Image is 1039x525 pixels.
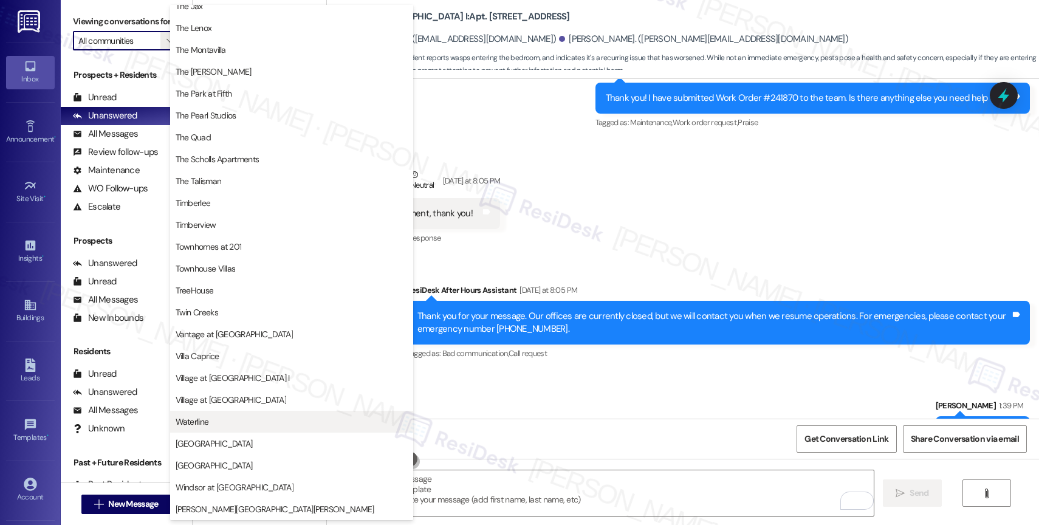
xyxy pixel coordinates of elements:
textarea: To enrich screen reader interactions, please activate Accessibility in Grammarly extension settings [341,470,874,516]
button: New Message [81,495,171,514]
span: [GEOGRAPHIC_DATA] [176,459,253,472]
div: [DATE] at 8:05 PM [440,174,501,187]
span: [GEOGRAPHIC_DATA] [176,437,253,450]
span: TreeHouse [176,284,214,297]
i:  [982,489,991,498]
div: Thank you! I have submitted Work Order #241870 to the team. Is there anything else you need help ... [606,92,1011,105]
span: The Scholls Apartments [176,153,259,165]
span: The Montavilla [176,44,226,56]
div: Unanswered [73,386,137,399]
div: Past + Future Residents [61,456,192,469]
a: Leads [6,355,55,388]
span: : The resident reports wasps entering the bedroom, and indicates it's a recurring issue that has ... [333,52,1039,78]
div: [PERSON_NAME]. ([PERSON_NAME][EMAIL_ADDRESS][DOMAIN_NAME]) [559,33,848,46]
span: Village at [GEOGRAPHIC_DATA] [176,394,286,406]
a: Templates • [6,414,55,447]
span: Twin Creeks [176,306,218,318]
span: Work order request , [673,117,738,128]
span: Villa Caprice [176,350,219,362]
a: Site Visit • [6,176,55,208]
i:  [166,36,173,46]
span: Vantage at [GEOGRAPHIC_DATA] [176,328,293,340]
div: [DATE] at 8:05 PM [516,284,577,297]
span: Call request [509,348,547,359]
div: Review follow-ups [73,146,158,159]
img: ResiDesk Logo [18,10,43,33]
div: WO Follow-ups [73,182,148,195]
b: Village at [GEOGRAPHIC_DATA] I: Apt. [STREET_ADDRESS] [333,10,570,23]
button: Send [883,479,942,507]
div: [PERSON_NAME] [345,168,501,198]
div: [PERSON_NAME]. ([EMAIL_ADDRESS][DOMAIN_NAME]) [333,33,557,46]
div: Tagged as: [345,229,501,247]
span: Timberview [176,219,216,231]
div: All Messages [73,404,138,417]
span: Townhomes at 201 [176,241,242,253]
span: [PERSON_NAME][GEOGRAPHIC_DATA][PERSON_NAME] [176,503,374,515]
div: ResiDesk After Hours Assistant [407,284,1030,301]
input: All communities [78,31,160,50]
a: Account [6,474,55,507]
span: Village at [GEOGRAPHIC_DATA] I [176,372,290,384]
span: The Talisman [176,175,222,187]
span: The [PERSON_NAME] [176,66,252,78]
div: Unread [73,275,117,288]
div: Past Residents [73,478,146,491]
div: Maintenance [73,164,140,177]
i:  [896,489,905,498]
div: All Messages [73,293,138,306]
span: Praise [738,117,758,128]
div: All Messages [73,128,138,140]
span: • [44,193,46,201]
div: Neutral [408,168,436,194]
div: Thank you for your message. Our offices are currently closed, but we will contact you when we res... [417,310,1010,336]
span: Bad communication , [442,348,509,359]
span: New Message [108,498,158,510]
span: • [54,133,56,142]
button: Share Conversation via email [903,425,1027,453]
div: [PERSON_NAME] [936,399,1030,416]
span: • [42,252,44,261]
span: Windsor at [GEOGRAPHIC_DATA] [176,481,293,493]
a: Buildings [6,295,55,328]
div: Unread [73,91,117,104]
div: Not at the moment, thank you! [355,207,473,220]
span: Timberlee [176,197,211,209]
div: Unknown [73,422,125,435]
button: Get Conversation Link [797,425,896,453]
div: Escalate [73,201,120,213]
div: Tagged as: [595,114,1030,131]
a: Insights • [6,235,55,268]
span: Maintenance , [630,117,672,128]
label: Viewing conversations for [73,12,180,31]
span: • [47,431,49,440]
div: Unanswered [73,109,137,122]
span: The Lenox [176,22,212,34]
div: Unread [73,368,117,380]
span: Share Conversation via email [911,433,1019,445]
span: Waterline [176,416,209,428]
div: Residents [61,345,192,358]
span: Get Conversation Link [804,433,888,445]
div: Prospects + Residents [61,69,192,81]
span: Send [910,487,928,499]
span: Townhouse Villas [176,262,236,275]
span: The Park at Fifth [176,87,232,100]
div: 1:39 PM [996,399,1023,412]
div: Prospects [61,235,192,247]
span: The Quad [176,131,211,143]
div: Tagged as: [407,345,1030,362]
div: New Inbounds [73,312,143,324]
a: Inbox [6,56,55,89]
div: Unanswered [73,257,137,270]
i:  [94,499,103,509]
span: The Pearl Studios [176,109,236,122]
